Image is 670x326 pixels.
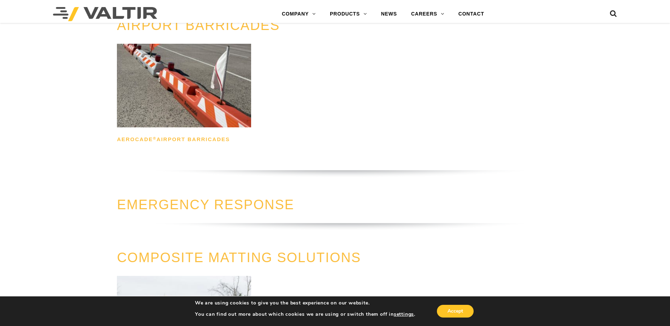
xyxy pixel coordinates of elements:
[195,311,415,318] p: You can find out more about which cookies we are using or switch them off in .
[117,250,361,265] a: COMPOSITE MATTING SOLUTIONS
[451,7,491,21] a: CONTACT
[117,18,280,33] a: AIRPORT BARRICADES
[117,44,251,127] img: Valtir Rentals Airport Aerocade Bradley International Airport
[117,134,251,145] h2: Aerocade Airport Barricades
[323,7,374,21] a: PRODUCTS
[394,311,414,318] button: settings
[117,44,251,145] a: Aerocade®Airport Barricades
[53,7,157,21] img: Valtir
[437,305,474,318] button: Accept
[153,136,156,140] sup: ®
[275,7,323,21] a: COMPANY
[374,7,404,21] a: NEWS
[404,7,451,21] a: CAREERS
[195,300,415,306] p: We are using cookies to give you the best experience on our website.
[117,197,294,212] a: EMERGENCY RESPONSE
